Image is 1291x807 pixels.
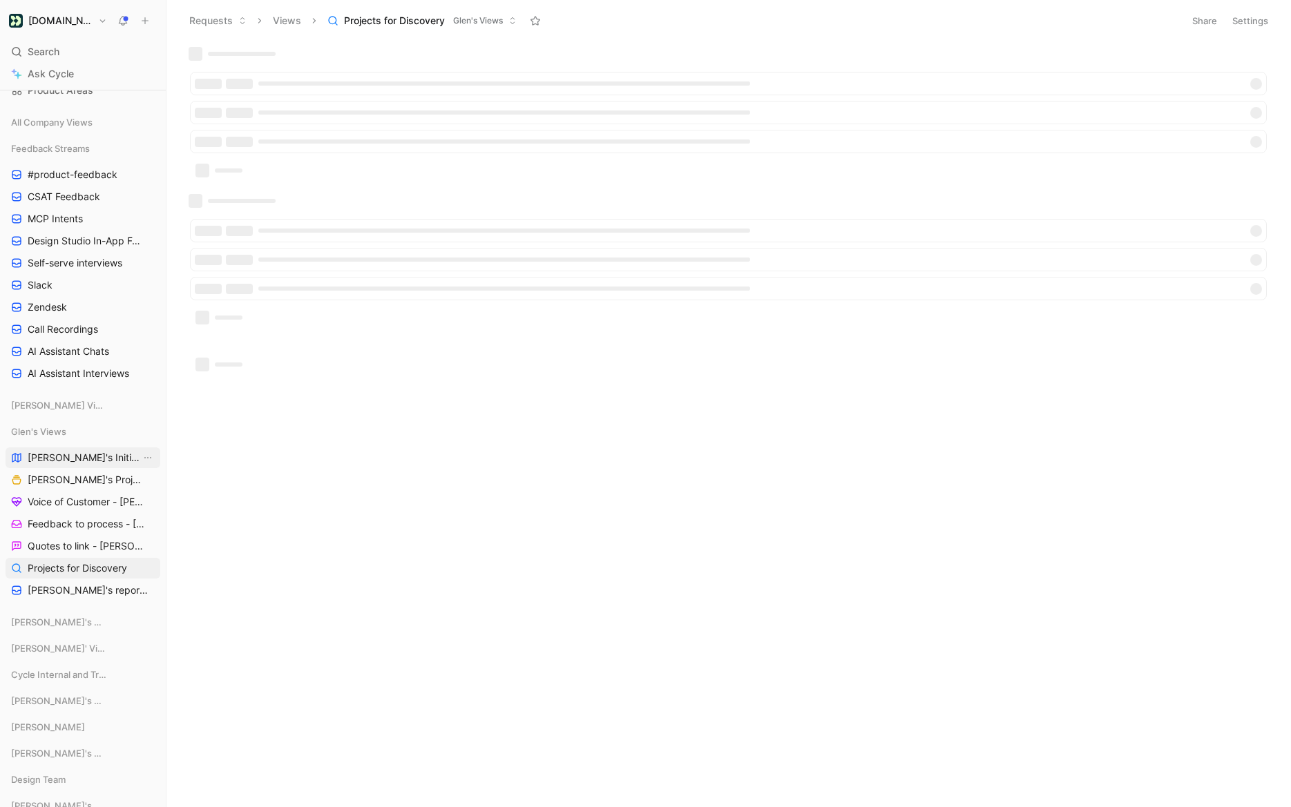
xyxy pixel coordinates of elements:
[28,66,74,82] span: Ask Cycle
[6,664,160,685] div: Cycle Internal and Tracking
[28,84,93,97] span: Product Areas
[9,14,23,28] img: Customer.io
[28,367,129,380] span: AI Assistant Interviews
[28,451,141,465] span: [PERSON_NAME]'s Initiatives
[6,341,160,362] a: AI Assistant Chats
[28,473,142,487] span: [PERSON_NAME]'s Projects
[6,492,160,512] a: Voice of Customer - [PERSON_NAME]
[1226,11,1274,30] button: Settings
[6,421,160,601] div: Glen's Views[PERSON_NAME]'s InitiativesView actions[PERSON_NAME]'s ProjectsVoice of Customer - [P...
[6,231,160,251] a: Design Studio In-App Feedback
[453,14,503,28] span: Glen's Views
[183,10,253,31] button: Requests
[344,14,445,28] span: Projects for Discovery
[6,253,160,273] a: Self-serve interviews
[6,664,160,689] div: Cycle Internal and Tracking
[267,10,307,31] button: Views
[6,421,160,442] div: Glen's Views
[11,142,90,155] span: Feedback Streams
[11,425,66,438] span: Glen's Views
[6,138,160,384] div: Feedback Streams#product-feedbackCSAT FeedbackMCP IntentsDesign Studio In-App FeedbackSelf-serve ...
[28,344,109,358] span: AI Assistant Chats
[6,469,160,490] a: [PERSON_NAME]'s Projects
[28,43,59,60] span: Search
[6,514,160,534] a: Feedback to process - [PERSON_NAME]
[28,278,52,292] span: Slack
[11,668,107,681] span: Cycle Internal and Tracking
[6,41,160,62] div: Search
[11,615,106,629] span: [PERSON_NAME]'s Views
[6,638,160,663] div: [PERSON_NAME]' Views
[11,694,106,708] span: [PERSON_NAME]'s Views
[28,495,145,509] span: Voice of Customer - [PERSON_NAME]
[28,300,67,314] span: Zendesk
[6,612,160,636] div: [PERSON_NAME]'s Views
[6,769,160,794] div: Design Team
[28,168,117,182] span: #product-feedback
[11,398,105,412] span: [PERSON_NAME] Views
[6,186,160,207] a: CSAT Feedback
[11,772,66,786] span: Design Team
[6,112,160,133] div: All Company Views
[6,717,160,737] div: [PERSON_NAME]
[1186,11,1223,30] button: Share
[6,164,160,185] a: #product-feedback
[6,580,160,601] a: [PERSON_NAME]'s reported feedback (unprocessed)
[6,769,160,790] div: Design Team
[6,64,160,84] a: Ask Cycle
[6,536,160,556] a: Quotes to link - [PERSON_NAME]
[11,720,85,734] span: [PERSON_NAME]
[28,256,122,270] span: Self-serve interviews
[6,208,160,229] a: MCP Intents
[6,297,160,318] a: Zendesk
[6,558,160,578] a: Projects for Discovery
[6,80,160,101] a: Product Areas
[321,10,523,31] button: Projects for DiscoveryGlen's Views
[28,517,146,531] span: Feedback to process - [PERSON_NAME]
[6,275,160,295] a: Slack
[6,690,160,715] div: [PERSON_NAME]'s Views
[6,447,160,468] a: [PERSON_NAME]'s InitiativesView actions
[6,138,160,159] div: Feedback Streams
[6,743,160,768] div: [PERSON_NAME]'s Views
[6,690,160,711] div: [PERSON_NAME]'s Views
[11,746,106,760] span: [PERSON_NAME]'s Views
[28,212,83,226] span: MCP Intents
[28,539,144,553] span: Quotes to link - [PERSON_NAME]
[28,234,144,248] span: Design Studio In-App Feedback
[28,322,98,336] span: Call Recordings
[6,319,160,340] a: Call Recordings
[28,14,93,27] h1: [DOMAIN_NAME]
[6,395,160,420] div: [PERSON_NAME] Views
[28,190,100,204] span: CSAT Feedback
[6,612,160,632] div: [PERSON_NAME]'s Views
[6,638,160,659] div: [PERSON_NAME]' Views
[6,363,160,384] a: AI Assistant Interviews
[28,583,148,597] span: [PERSON_NAME]'s reported feedback (unprocessed)
[6,395,160,416] div: [PERSON_NAME] Views
[6,717,160,741] div: [PERSON_NAME]
[11,115,93,129] span: All Company Views
[6,112,160,137] div: All Company Views
[28,561,127,575] span: Projects for Discovery
[6,743,160,764] div: [PERSON_NAME]'s Views
[11,641,105,655] span: [PERSON_NAME]' Views
[141,451,155,465] button: View actions
[6,11,111,30] button: Customer.io[DOMAIN_NAME]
